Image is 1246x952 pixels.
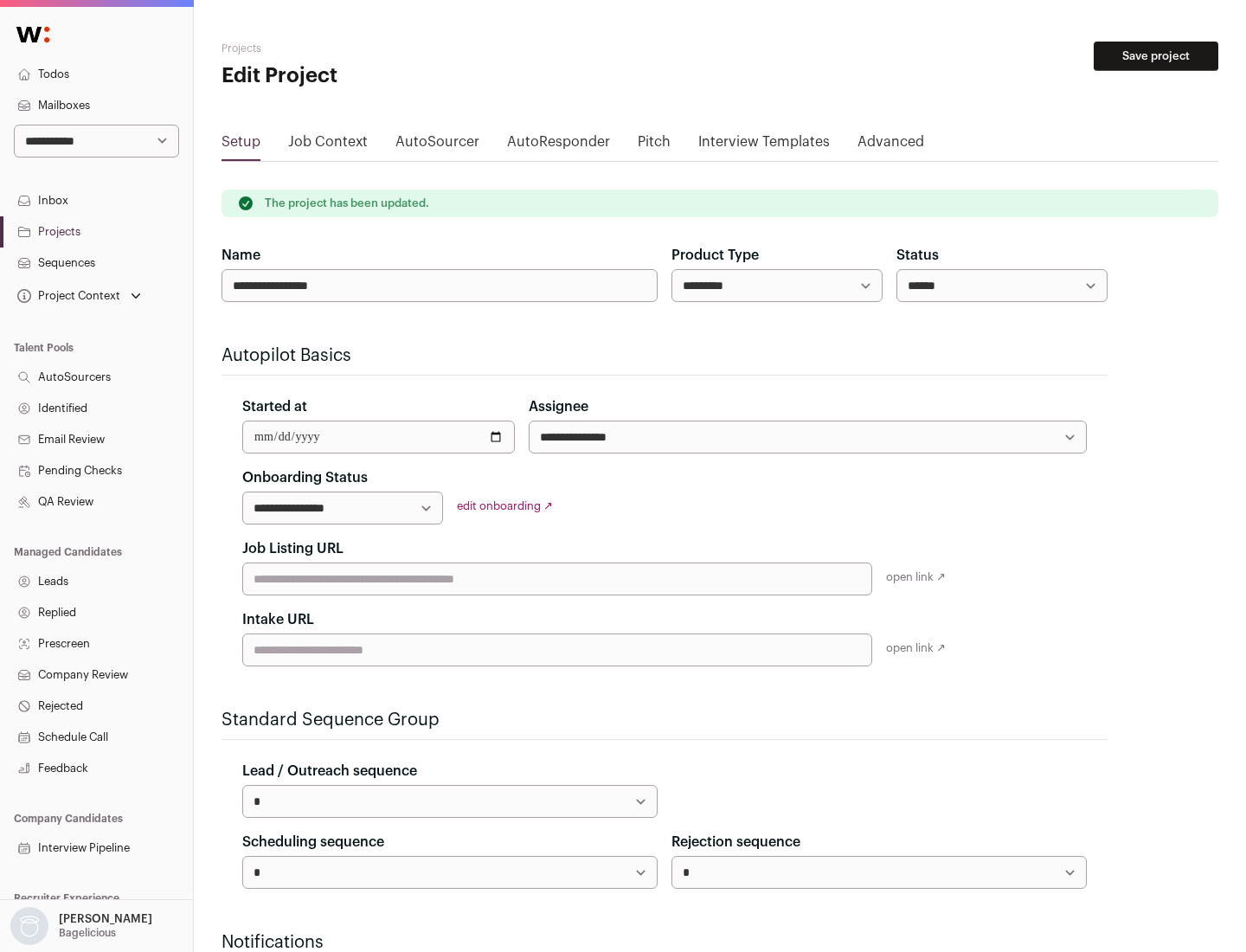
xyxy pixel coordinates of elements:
button: Open dropdown [14,284,145,308]
div: Project Context [14,289,120,303]
label: Started at [242,396,307,417]
h2: Autopilot Basics [222,344,1108,368]
a: Advanced [857,132,924,159]
button: Save project [1094,42,1218,71]
img: Wellfound [7,17,59,52]
label: Intake URL [242,609,314,630]
label: Onboarding Status [242,467,368,488]
label: Lead / Outreach sequence [242,761,417,782]
a: Pitch [638,132,671,159]
label: Product Type [671,245,759,266]
button: Open dropdown [7,907,156,945]
p: Bagelicious [59,926,116,940]
p: The project has been updated. [265,196,429,210]
a: edit onboarding ↗ [457,500,553,511]
h2: Standard Sequence Group [222,708,1108,732]
a: AutoResponder [507,132,610,159]
h2: Projects [222,42,554,55]
h1: Edit Project [222,62,554,90]
label: Job Listing URL [242,538,344,559]
img: nopic.png [10,907,48,945]
label: Rejection sequence [671,832,800,852]
a: Job Context [288,132,368,159]
a: AutoSourcer [395,132,479,159]
label: Assignee [529,396,588,417]
p: [PERSON_NAME] [59,912,152,926]
label: Status [896,245,939,266]
label: Name [222,245,260,266]
a: Setup [222,132,260,159]
a: Interview Templates [698,132,830,159]
label: Scheduling sequence [242,832,384,852]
